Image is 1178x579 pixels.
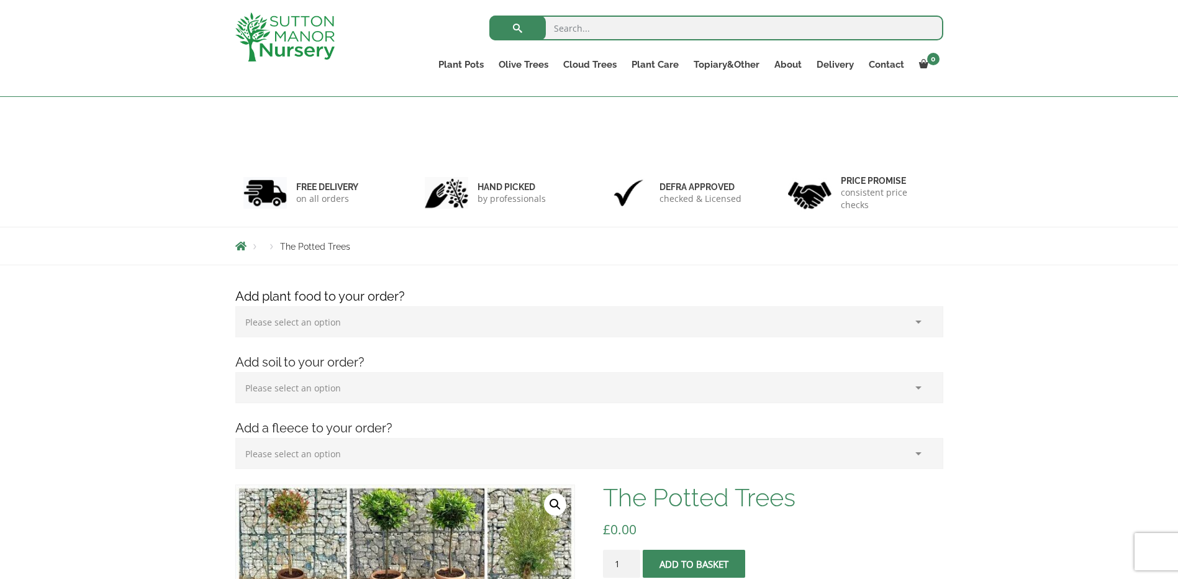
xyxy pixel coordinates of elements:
[235,241,943,251] nav: Breadcrumbs
[478,193,546,205] p: by professionals
[767,56,809,73] a: About
[686,56,767,73] a: Topiary&Other
[431,56,491,73] a: Plant Pots
[927,53,940,65] span: 0
[603,521,610,538] span: £
[296,181,358,193] h6: FREE DELIVERY
[478,181,546,193] h6: hand picked
[296,193,358,205] p: on all orders
[624,56,686,73] a: Plant Care
[491,56,556,73] a: Olive Trees
[603,550,640,578] input: Product quantity
[659,193,741,205] p: checked & Licensed
[841,175,935,186] h6: Price promise
[226,353,953,372] h4: Add soil to your order?
[841,186,935,211] p: consistent price checks
[235,12,335,62] img: logo
[912,56,943,73] a: 0
[809,56,861,73] a: Delivery
[603,521,637,538] bdi: 0.00
[788,174,831,212] img: 4.jpg
[603,485,943,511] h1: The Potted Trees
[861,56,912,73] a: Contact
[659,181,741,193] h6: Defra approved
[544,493,566,516] a: View full-screen image gallery
[243,177,287,209] img: 1.jpg
[226,287,953,306] h4: Add plant food to your order?
[607,177,650,209] img: 3.jpg
[643,550,745,578] button: Add to basket
[425,177,468,209] img: 2.jpg
[280,242,350,252] span: The Potted Trees
[556,56,624,73] a: Cloud Trees
[226,419,953,438] h4: Add a fleece to your order?
[489,16,943,40] input: Search...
